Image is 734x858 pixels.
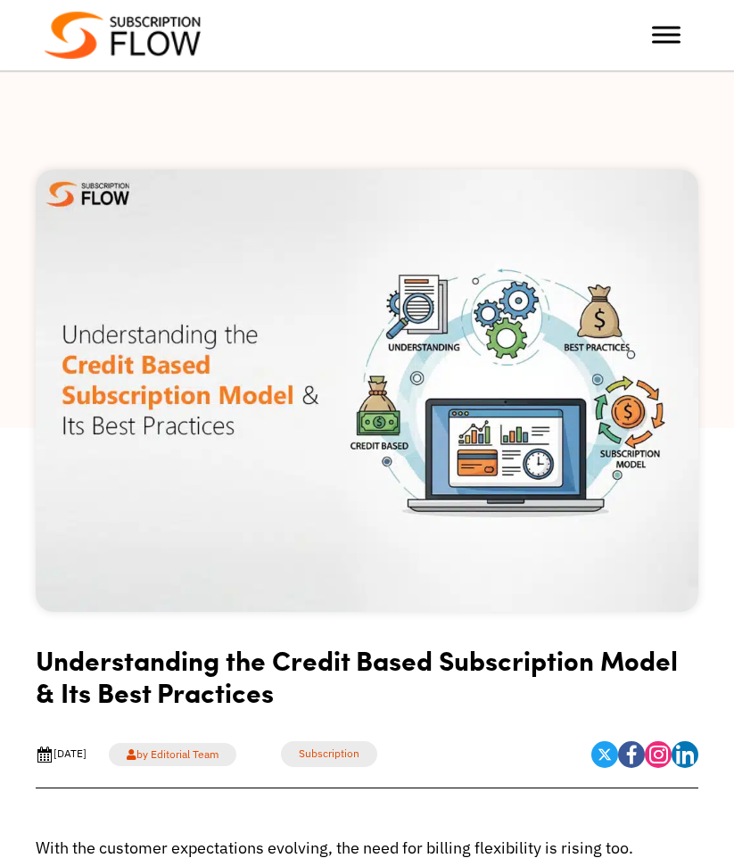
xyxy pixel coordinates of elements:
img: Subscriptionflow [45,12,201,59]
button: Toggle Menu [652,27,680,44]
a: Subscription [281,741,377,767]
h1: Understanding the Credit Based Subscription Model & Its Best Practices [36,644,698,722]
div: [DATE] [36,746,87,763]
a: by Editorial Team [109,743,236,766]
img: Credit Based Subscription Model [36,169,698,612]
